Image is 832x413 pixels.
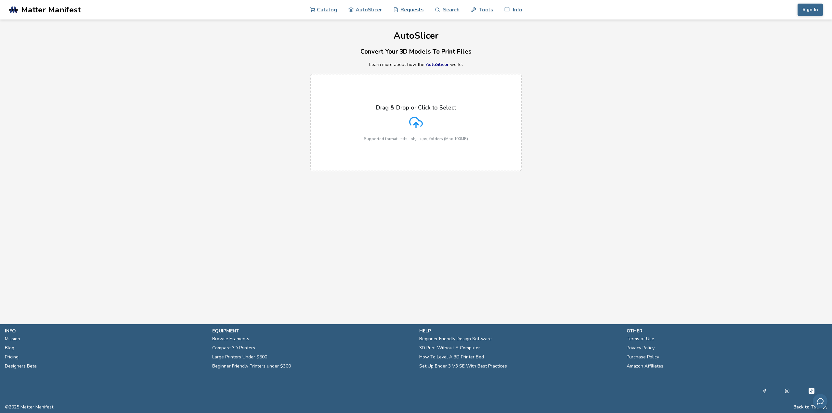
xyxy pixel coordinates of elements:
a: Privacy Policy [627,343,655,353]
a: Facebook [762,387,767,395]
a: Mission [5,334,20,343]
a: Browse Filaments [212,334,249,343]
a: Terms of Use [627,334,654,343]
a: Beginner Friendly Printers under $300 [212,362,291,371]
a: AutoSlicer [426,61,449,68]
button: Back to Top [793,405,819,410]
button: Send feedback via email [813,394,827,408]
a: Set Up Ender 3 V3 SE With Best Practices [419,362,507,371]
a: Amazon Affiliates [627,362,663,371]
a: Large Printers Under $500 [212,353,267,362]
p: other [627,328,827,334]
button: Sign In [798,4,823,16]
p: info [5,328,206,334]
span: © 2025 Matter Manifest [5,405,53,410]
a: RSS Feed [823,405,827,410]
a: How To Level A 3D Printer Bed [419,353,484,362]
p: Drag & Drop or Click to Select [376,104,456,111]
a: Tiktok [808,387,815,395]
a: Beginner Friendly Design Software [419,334,492,343]
a: Blog [5,343,14,353]
p: help [419,328,620,334]
p: Supported format: .stls, .obj, .zips, folders (Max 100MB) [364,136,468,141]
span: Matter Manifest [21,5,81,14]
a: Designers Beta [5,362,37,371]
a: Pricing [5,353,19,362]
a: Compare 3D Printers [212,343,255,353]
a: 3D Print Without A Computer [419,343,480,353]
a: Purchase Policy [627,353,659,362]
a: Instagram [785,387,789,395]
p: equipment [212,328,413,334]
